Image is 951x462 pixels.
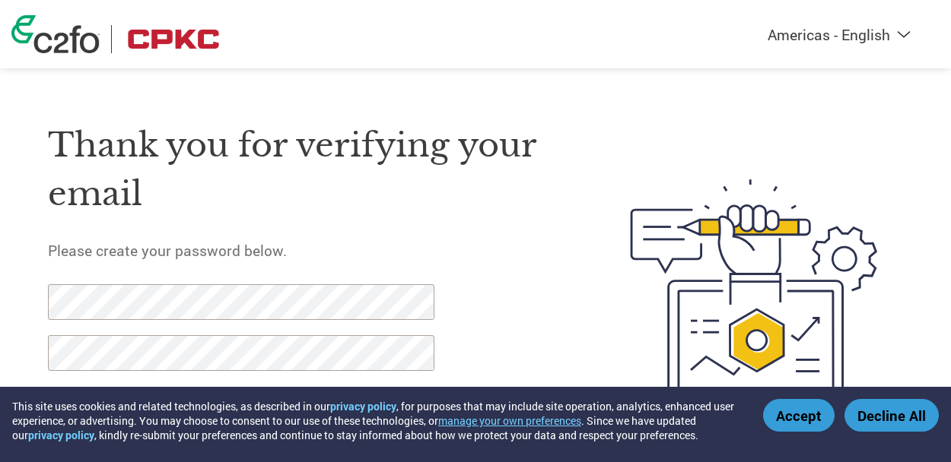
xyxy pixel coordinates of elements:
[12,399,741,442] div: This site uses cookies and related technologies, as described in our , for purposes that may incl...
[763,399,835,432] button: Accept
[28,428,94,442] a: privacy policy
[844,399,939,432] button: Decline All
[123,25,224,53] img: CPKC
[48,386,438,402] p: Password must be at least 12 characters long
[330,399,396,413] a: privacy policy
[438,413,581,428] button: manage your own preferences
[48,121,561,219] h1: Thank you for verifying your email
[11,15,100,53] img: c2fo logo
[48,241,561,260] h5: Please create your password below.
